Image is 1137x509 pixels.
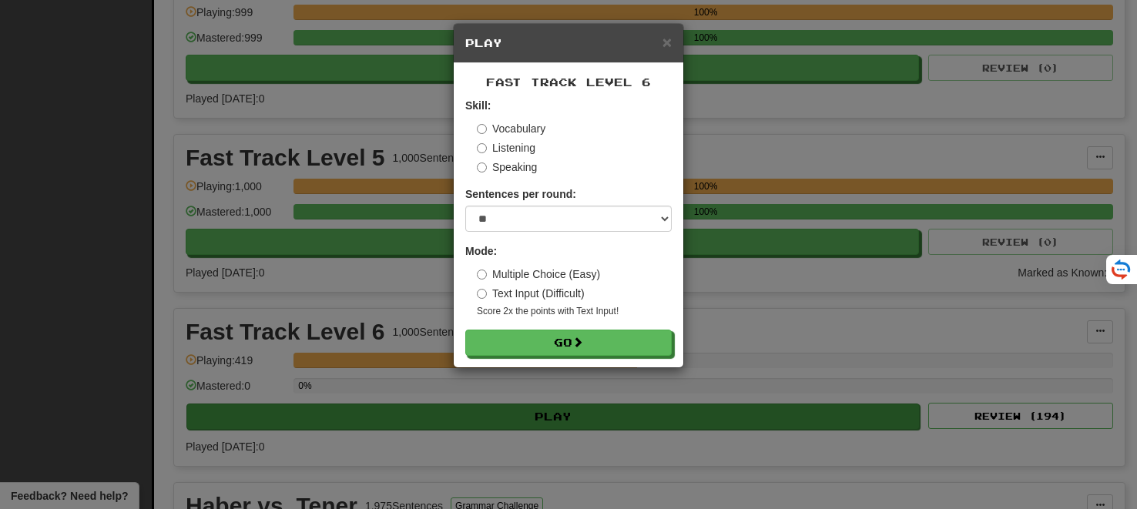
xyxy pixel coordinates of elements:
[477,266,600,282] label: Multiple Choice (Easy)
[477,159,537,175] label: Speaking
[465,330,672,356] button: Go
[477,162,487,172] input: Speaking
[477,270,487,280] input: Multiple Choice (Easy)
[477,289,487,299] input: Text Input (Difficult)
[477,124,487,134] input: Vocabulary
[477,286,585,301] label: Text Input (Difficult)
[465,245,497,257] strong: Mode:
[465,35,672,51] h5: Play
[477,143,487,153] input: Listening
[662,34,672,50] button: Close
[477,305,672,318] small: Score 2x the points with Text Input !
[465,186,576,202] label: Sentences per round:
[486,75,651,89] span: Fast Track Level 6
[465,99,491,112] strong: Skill:
[477,140,535,156] label: Listening
[662,33,672,51] span: ×
[477,121,545,136] label: Vocabulary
